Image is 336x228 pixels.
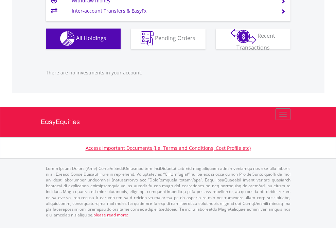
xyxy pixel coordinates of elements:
td: Inter-account Transfers & EasyFx [72,6,272,16]
span: Recent Transactions [236,32,276,51]
p: There are no investments in your account. [46,69,290,76]
p: Lorem Ipsum Dolors (Ame) Con a/e SeddOeiusmod tem InciDiduntut Lab Etd mag aliquaen admin veniamq... [46,165,290,218]
img: transactions-zar-wht.png [231,29,256,44]
button: Recent Transactions [216,29,290,49]
a: please read more: [93,212,128,218]
a: EasyEquities [41,107,296,137]
a: Access Important Documents (i.e. Terms and Conditions, Cost Profile etc) [86,145,251,151]
button: All Holdings [46,29,121,49]
button: Pending Orders [131,29,206,49]
img: holdings-wht.png [60,31,75,46]
span: All Holdings [76,34,106,42]
span: Pending Orders [155,34,195,42]
img: pending_instructions-wht.png [141,31,154,46]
